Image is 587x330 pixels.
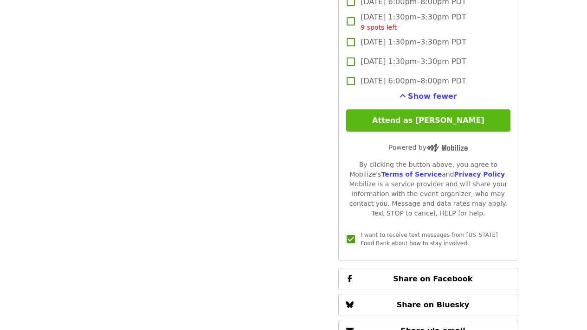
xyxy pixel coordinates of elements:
[361,232,497,247] span: I want to receive text messages from [US_STATE] Food Bank about how to stay involved.
[393,274,472,283] span: Share on Facebook
[426,144,468,152] img: Powered by Mobilize
[454,171,505,178] a: Privacy Policy
[361,76,466,87] span: [DATE] 6:00pm–8:00pm PDT
[397,300,470,309] span: Share on Bluesky
[361,24,397,31] span: 9 spots left
[361,12,466,32] span: [DATE] 1:30pm–3:30pm PDT
[346,160,510,218] div: By clicking the button above, you agree to Mobilize's and . Mobilize is a service provider and wi...
[381,171,442,178] a: Terms of Service
[389,144,468,151] span: Powered by
[338,294,518,316] button: Share on Bluesky
[400,91,457,102] button: See more timeslots
[346,109,510,132] button: Attend as [PERSON_NAME]
[408,92,457,101] span: Show fewer
[361,56,466,67] span: [DATE] 1:30pm–3:30pm PDT
[361,37,466,48] span: [DATE] 1:30pm–3:30pm PDT
[338,268,518,290] button: Share on Facebook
